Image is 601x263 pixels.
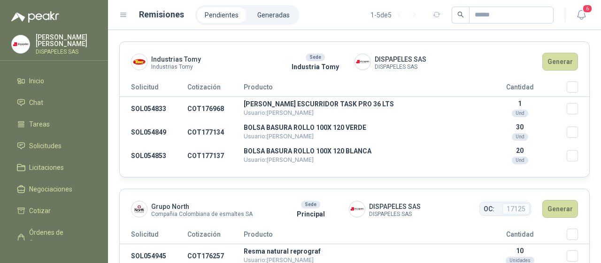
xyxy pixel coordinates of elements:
td: Seleccionar/deseleccionar [567,144,589,167]
p: 10 [473,247,567,255]
img: Company Logo [349,201,365,217]
th: Solicitud [120,229,187,244]
th: Producto [244,229,473,244]
span: Usuario: [PERSON_NAME] [244,109,314,116]
img: Logo peakr [11,11,59,23]
div: 1 - 5 de 5 [370,8,422,23]
span: DISPAPELES SAS [369,212,421,217]
td: COT177137 [187,144,244,167]
button: 6 [573,7,590,24]
a: Licitaciones [11,159,97,176]
span: Solicitudes [29,141,62,151]
p: DISPAPELES SAS [36,49,97,55]
a: Negociaciones [11,180,97,198]
a: Generadas [250,7,297,23]
td: COT176968 [187,97,244,121]
span: DISPAPELES SAS [375,54,426,64]
span: Chat [29,97,43,108]
div: Sede [301,201,320,208]
th: Seleccionar/deseleccionar [567,229,589,244]
td: Seleccionar/deseleccionar [567,120,589,144]
p: Resma natural reprograf [244,248,473,255]
th: Cotización [187,81,244,97]
td: SOL054853 [120,144,187,167]
span: Grupo North [151,201,253,212]
span: Compañia Colombiana de esmaltes SA [151,212,253,217]
span: Tareas [29,119,50,129]
span: DISPAPELES SAS [375,64,426,70]
th: Cantidad [473,81,567,97]
th: Cotización [187,229,244,244]
span: search [457,11,464,18]
h1: Remisiones [139,8,184,21]
p: 30 [473,123,567,131]
img: Company Logo [131,201,147,217]
span: Órdenes de Compra [29,227,88,248]
th: Cantidad [473,229,567,244]
th: Solicitud [120,81,187,97]
div: Und [512,133,528,141]
button: Generar [542,200,578,218]
a: Tareas [11,115,97,133]
span: DISPAPELES SAS [369,201,421,212]
th: Seleccionar/deseleccionar [567,81,589,97]
p: [PERSON_NAME] [PERSON_NAME] [36,34,97,47]
span: Industrias Tomy [151,64,201,70]
span: OC: [484,204,494,214]
span: Cotizar [29,206,51,216]
img: Company Logo [12,35,30,53]
span: Inicio [29,76,44,86]
p: 20 [473,147,567,154]
span: Negociaciones [29,184,72,194]
p: BOLSA BASURA ROLLO 100X 120 BLANCA [244,148,473,154]
p: [PERSON_NAME] ESCURRIDOR TASK PRO 36 LTS [244,101,473,107]
a: Solicitudes [11,137,97,155]
img: Company Logo [131,54,147,70]
span: Usuario: [PERSON_NAME] [244,156,314,163]
td: SOL054849 [120,120,187,144]
div: Und [512,157,528,164]
div: Und [512,110,528,117]
a: Órdenes de Compra [11,223,97,252]
p: BOLSA BASURA ROLLO 100X 120 VERDE [244,124,473,131]
img: Company Logo [355,54,370,70]
a: Cotizar [11,202,97,220]
td: COT177134 [187,120,244,144]
span: 17125 [502,203,530,215]
th: Producto [244,81,473,97]
button: Generar [542,53,578,71]
span: Industrias Tomy [151,54,201,64]
span: Usuario: [PERSON_NAME] [244,133,314,140]
a: Chat [11,94,97,112]
a: Pendientes [197,7,246,23]
p: Industria Tomy [276,62,354,72]
p: Principal [272,209,348,219]
td: SOL054833 [120,97,187,121]
span: 6 [582,4,593,13]
a: Inicio [11,72,97,90]
p: 1 [473,100,567,107]
td: Seleccionar/deseleccionar [567,97,589,121]
div: Sede [306,54,325,61]
span: Licitaciones [29,162,64,173]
